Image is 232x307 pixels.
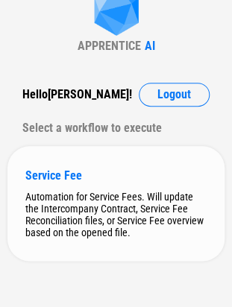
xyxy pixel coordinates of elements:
[25,168,207,183] div: Service Fee
[139,83,210,107] button: Logout
[22,83,132,107] div: Hello [PERSON_NAME] !
[145,39,155,53] div: AI
[25,191,207,238] div: Automation for Service Fees. Will update the Intercompany Contract, Service Fee Reconciliation fi...
[78,39,141,53] div: APPRENTICE
[157,89,191,101] span: Logout
[22,116,210,140] div: Select a workflow to execute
